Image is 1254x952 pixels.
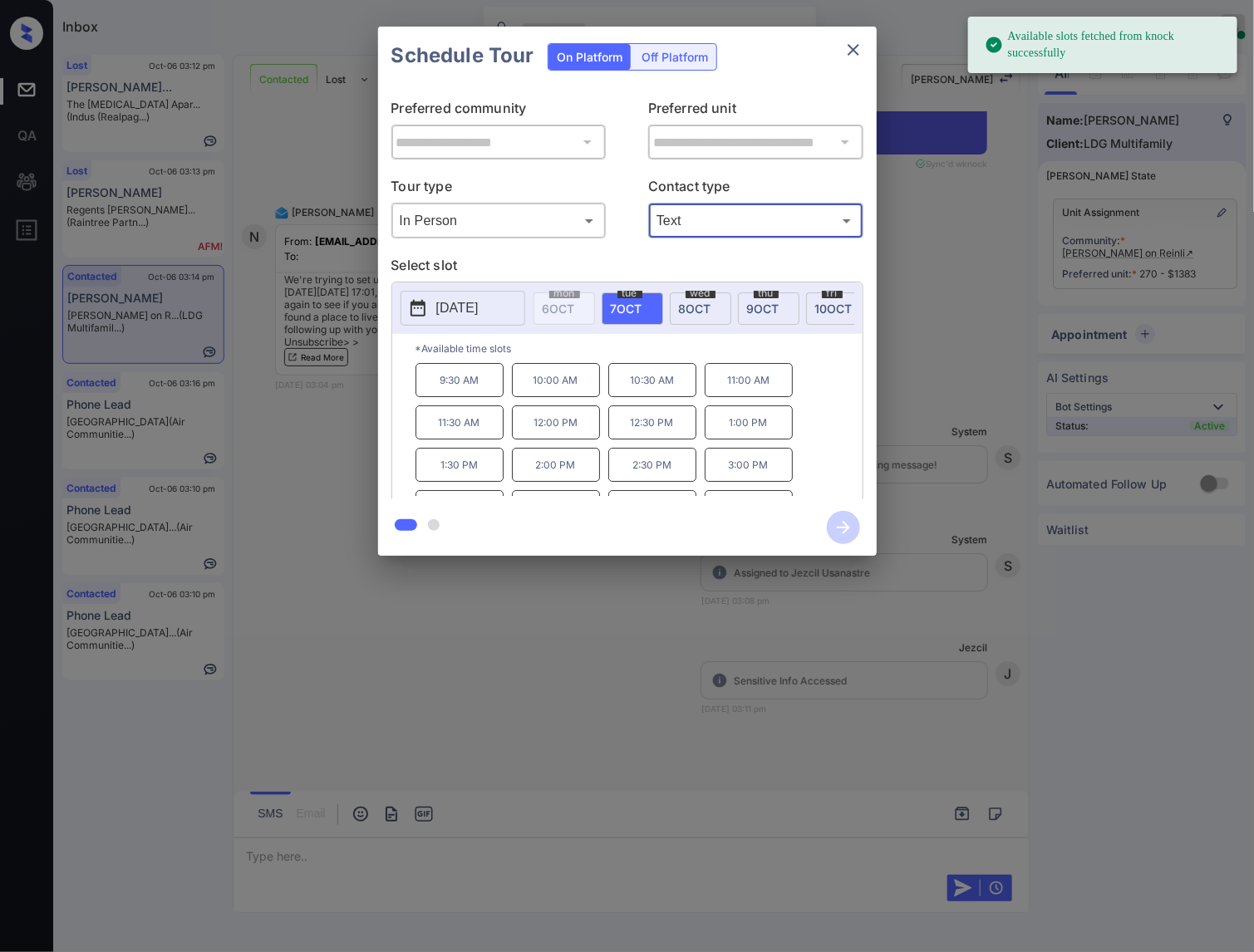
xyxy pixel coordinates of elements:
[608,363,696,397] p: 10:30 AM
[705,363,793,397] p: 11:00 AM
[648,98,863,125] p: Preferred unit
[608,405,696,439] p: 12:30 PM
[378,27,548,85] h2: Schedule Tour
[548,44,631,70] div: On Platform
[705,490,793,524] p: 5:00 PM
[985,22,1224,68] div: Available slots fetched from knock successfully
[686,288,716,298] span: wed
[633,44,716,70] div: Off Platform
[512,448,600,482] p: 2:00 PM
[416,448,504,482] p: 1:30 PM
[747,302,779,316] span: 9 OCT
[806,292,868,325] div: date-select
[705,405,793,439] p: 1:00 PM
[738,292,799,325] div: date-select
[611,302,642,316] span: 7 OCT
[617,288,642,298] span: tue
[391,98,607,125] p: Preferred community
[401,291,525,326] button: [DATE]
[608,448,696,482] p: 2:30 PM
[416,334,863,363] p: *Available time slots
[648,176,863,203] p: Contact type
[391,255,863,282] p: Select slot
[670,292,731,325] div: date-select
[512,490,600,524] p: 4:00 PM
[817,506,870,549] button: btn-next
[652,207,859,234] div: Text
[602,292,663,325] div: date-select
[822,288,843,298] span: fri
[391,176,607,203] p: Tour type
[416,363,504,397] p: 9:30 AM
[837,33,870,66] button: close
[608,490,696,524] p: 4:30 PM
[815,302,853,316] span: 10 OCT
[396,207,602,234] div: In Person
[416,490,504,524] p: 3:30 PM
[705,448,793,482] p: 3:00 PM
[754,288,779,298] span: thu
[679,302,711,316] span: 8 OCT
[436,298,479,318] p: [DATE]
[416,405,504,439] p: 11:30 AM
[512,405,600,439] p: 12:00 PM
[512,363,600,397] p: 10:00 AM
